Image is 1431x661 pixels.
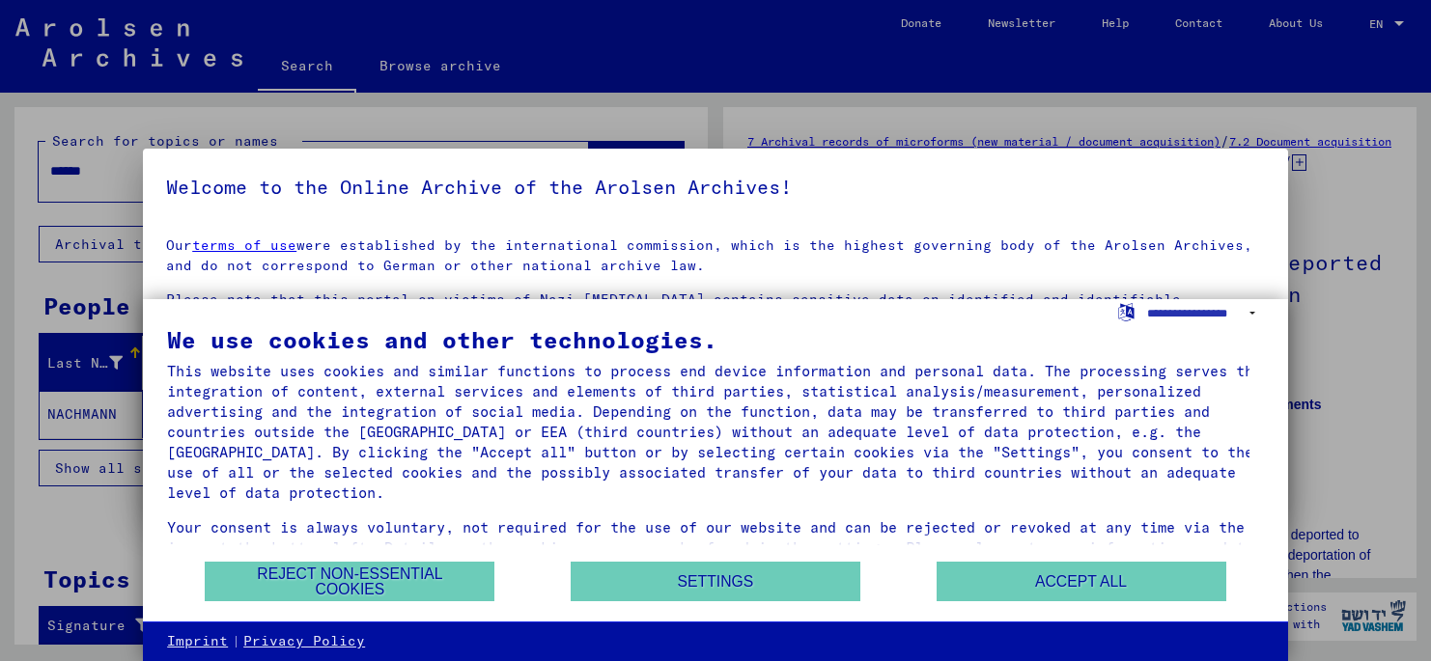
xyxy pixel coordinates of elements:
div: Your consent is always voluntary, not required for the use of our website and can be rejected or ... [167,517,1264,578]
p: Our were established by the international commission, which is the highest governing body of the ... [166,235,1265,276]
button: Reject non-essential cookies [205,562,494,601]
a: Privacy Policy [243,632,365,651]
button: Accept all [937,562,1226,601]
button: Settings [571,562,860,601]
h5: Welcome to the Online Archive of the Arolsen Archives! [166,172,1265,203]
a: Imprint [167,632,228,651]
a: terms of use [192,236,296,254]
p: Please note that this portal on victims of Nazi [MEDICAL_DATA] contains sensitive data on identif... [166,289,1265,371]
div: We use cookies and other technologies. [167,328,1264,351]
div: This website uses cookies and similar functions to process end device information and personal da... [167,361,1264,503]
